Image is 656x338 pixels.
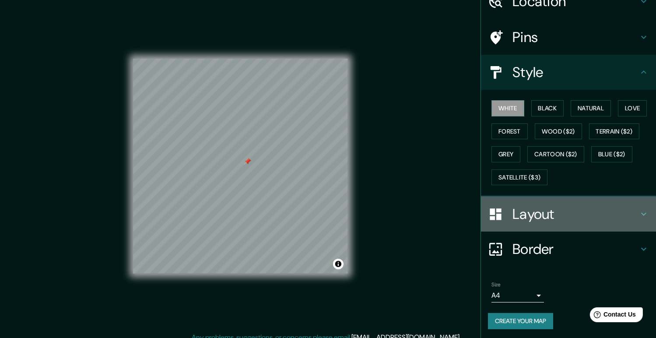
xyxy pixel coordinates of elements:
label: Size [491,281,501,289]
button: Love [618,100,647,116]
button: Create your map [488,313,553,329]
button: Satellite ($3) [491,169,547,186]
button: Wood ($2) [535,123,582,140]
button: Toggle attribution [333,259,344,269]
button: Black [531,100,564,116]
button: White [491,100,524,116]
div: Pins [481,20,656,55]
button: Forest [491,123,528,140]
h4: Style [512,63,638,81]
button: Cartoon ($2) [527,146,584,162]
button: Terrain ($2) [589,123,640,140]
button: Natural [571,100,611,116]
h4: Layout [512,205,638,223]
canvas: Map [133,59,348,274]
h4: Border [512,240,638,258]
iframe: Help widget launcher [578,304,646,328]
button: Grey [491,146,520,162]
div: A4 [491,289,544,303]
button: Blue ($2) [591,146,632,162]
div: Layout [481,197,656,232]
h4: Pins [512,28,638,46]
div: Border [481,232,656,267]
div: Style [481,55,656,90]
